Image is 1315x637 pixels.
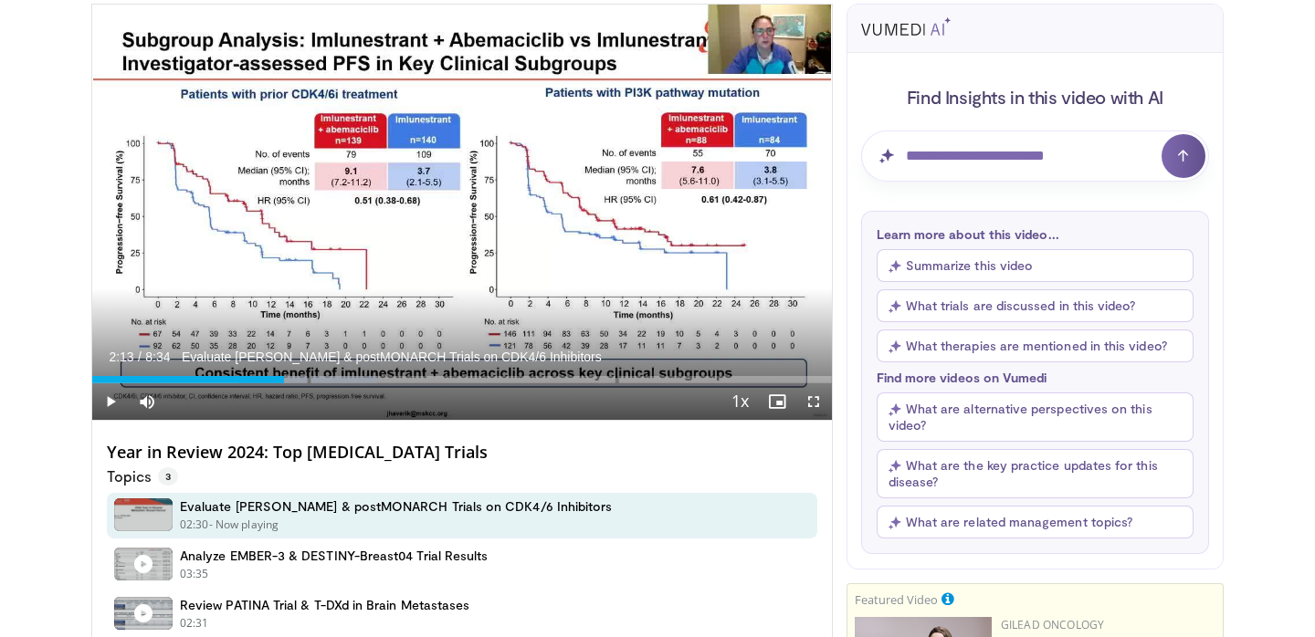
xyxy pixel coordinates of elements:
[180,498,612,515] h4: Evaluate [PERSON_NAME] & postMONARCH Trials on CDK4/6 Inhibitors
[180,517,209,533] p: 02:30
[209,517,279,533] p: - Now playing
[877,449,1194,498] button: What are the key practice updates for this disease?
[861,17,951,36] img: vumedi-ai-logo.svg
[861,131,1209,182] input: Question for AI
[92,376,832,383] div: Progress Bar
[855,591,938,608] small: Featured Video
[92,5,832,421] video-js: Video Player
[861,85,1209,109] h4: Find Insights in this video with AI
[759,383,795,420] button: Enable picture-in-picture mode
[877,249,1194,282] button: Summarize this video
[92,383,129,420] button: Play
[182,349,602,365] span: Evaluate [PERSON_NAME] & postMONARCH Trials on CDK4/6 Inhibitors
[109,350,133,364] span: 2:13
[877,289,1194,322] button: What trials are discussed in this video?
[877,506,1194,538] button: What are related management topics?
[180,615,209,632] p: 02:31
[138,350,142,364] span: /
[877,226,1194,242] p: Learn more about this video...
[180,566,209,582] p: 03:35
[107,443,817,463] h4: Year in Review 2024: Top [MEDICAL_DATA] Trials
[1001,617,1105,632] a: Gilead Oncology
[129,383,165,420] button: Mute
[180,548,488,564] h4: Analyze EMBER-3 & DESTINY-Breast04 Trial Results
[877,370,1194,385] p: Find more videos on Vumedi
[722,383,759,420] button: Playback Rate
[180,597,469,613] h4: Review PATINA Trial & T-DXd in Brain Metastases
[877,392,1194,442] button: What are alternative perspectives on this video?
[107,467,178,486] p: Topics
[877,329,1194,362] button: What therapies are mentioned in this video?
[158,467,178,486] span: 3
[145,350,170,364] span: 8:34
[795,383,832,420] button: Fullscreen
